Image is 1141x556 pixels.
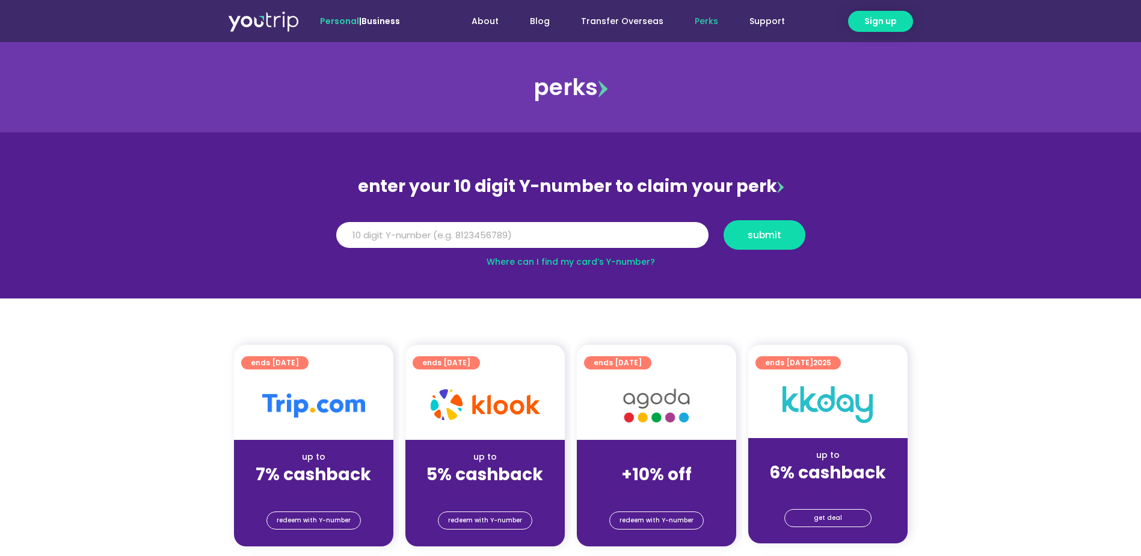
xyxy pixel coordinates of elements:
strong: +10% off [621,463,692,486]
span: redeem with Y-number [277,512,351,529]
a: redeem with Y-number [438,511,532,530]
a: Where can I find my card’s Y-number? [487,256,655,268]
strong: 7% cashback [256,463,371,486]
a: ends [DATE] [413,356,480,369]
nav: Menu [432,10,801,32]
form: Y Number [336,220,805,259]
a: get deal [784,509,872,527]
a: About [456,10,514,32]
a: Business [361,15,400,27]
a: Sign up [848,11,913,32]
span: get deal [814,510,842,527]
button: submit [724,220,805,250]
a: Support [734,10,801,32]
span: ends [DATE] [251,356,299,369]
a: Blog [514,10,565,32]
span: up to [645,451,668,463]
span: | [320,15,400,27]
a: ends [DATE]2025 [755,356,841,369]
input: 10 digit Y-number (e.g. 8123456789) [336,222,709,249]
div: (for stays only) [758,484,898,496]
div: up to [758,449,898,462]
a: Transfer Overseas [565,10,679,32]
a: redeem with Y-number [266,511,361,530]
span: redeem with Y-number [620,512,694,529]
div: up to [415,451,555,463]
span: ends [DATE] [594,356,642,369]
div: enter your 10 digit Y-number to claim your perk [330,171,811,202]
div: (for stays only) [244,486,384,498]
span: 2025 [813,357,831,368]
strong: 6% cashback [769,461,886,484]
div: up to [244,451,384,463]
a: redeem with Y-number [609,511,704,530]
span: redeem with Y-number [448,512,522,529]
div: (for stays only) [586,486,727,498]
a: Perks [679,10,734,32]
span: ends [DATE] [422,356,470,369]
a: ends [DATE] [584,356,651,369]
a: ends [DATE] [241,356,309,369]
span: Sign up [864,15,897,28]
span: ends [DATE] [765,356,831,369]
span: submit [748,230,781,239]
span: Personal [320,15,359,27]
strong: 5% cashback [426,463,543,486]
div: (for stays only) [415,486,555,498]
